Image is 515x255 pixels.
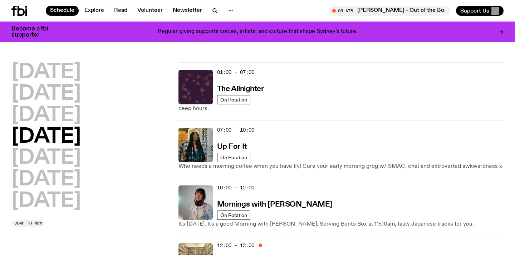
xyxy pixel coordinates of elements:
span: 12:00 - 13:00 [217,242,254,249]
button: [DATE] [11,148,81,168]
p: deep hours. [178,104,504,113]
span: 10:00 - 12:00 [217,184,254,191]
button: On Air[PERSON_NAME] - Out of the Box [329,6,450,16]
span: On Rotation [220,155,247,160]
button: [DATE] [11,191,81,211]
a: Up For It [217,142,247,151]
p: It's [DATE]. It's a good Morning with [PERSON_NAME]. Serving Bento Box at 11:00am, tasty Japanese... [178,220,504,228]
button: Jump to now [11,220,45,227]
span: 01:00 - 07:00 [217,69,254,76]
img: Ify - a Brown Skin girl with black braided twists, looking up to the side with her tongue stickin... [178,128,213,162]
a: Read [110,6,132,16]
a: On Rotation [217,95,250,104]
span: On Rotation [220,212,247,218]
a: Explore [80,6,108,16]
h3: Become a fbi supporter [11,26,57,38]
p: Regular giving supports voices, artists, and culture that shape Sydney’s future. [158,29,358,35]
span: On Rotation [220,97,247,102]
a: On Rotation [217,211,250,220]
a: On Rotation [217,153,250,162]
button: [DATE] [11,170,81,190]
a: The Allnighter [217,84,264,93]
p: Who needs a morning coffee when you have Ify! Cure your early morning grog w/ SMAC, chat and extr... [178,162,504,171]
img: Kana Frazer is smiling at the camera with her head tilted slightly to her left. She wears big bla... [178,185,213,220]
a: Mornings with [PERSON_NAME] [217,199,332,208]
h3: Up For It [217,143,247,151]
button: Support Us [456,6,504,16]
a: Schedule [46,6,79,16]
h3: Mornings with [PERSON_NAME] [217,201,332,208]
a: Newsletter [168,6,206,16]
span: Jump to now [14,221,42,225]
span: Support Us [460,8,489,14]
button: [DATE] [11,127,81,147]
button: [DATE] [11,105,81,126]
span: 07:00 - 10:00 [217,127,254,133]
h3: The Allnighter [217,85,264,93]
button: [DATE] [11,62,81,82]
button: [DATE] [11,84,81,104]
a: Volunteer [133,6,167,16]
